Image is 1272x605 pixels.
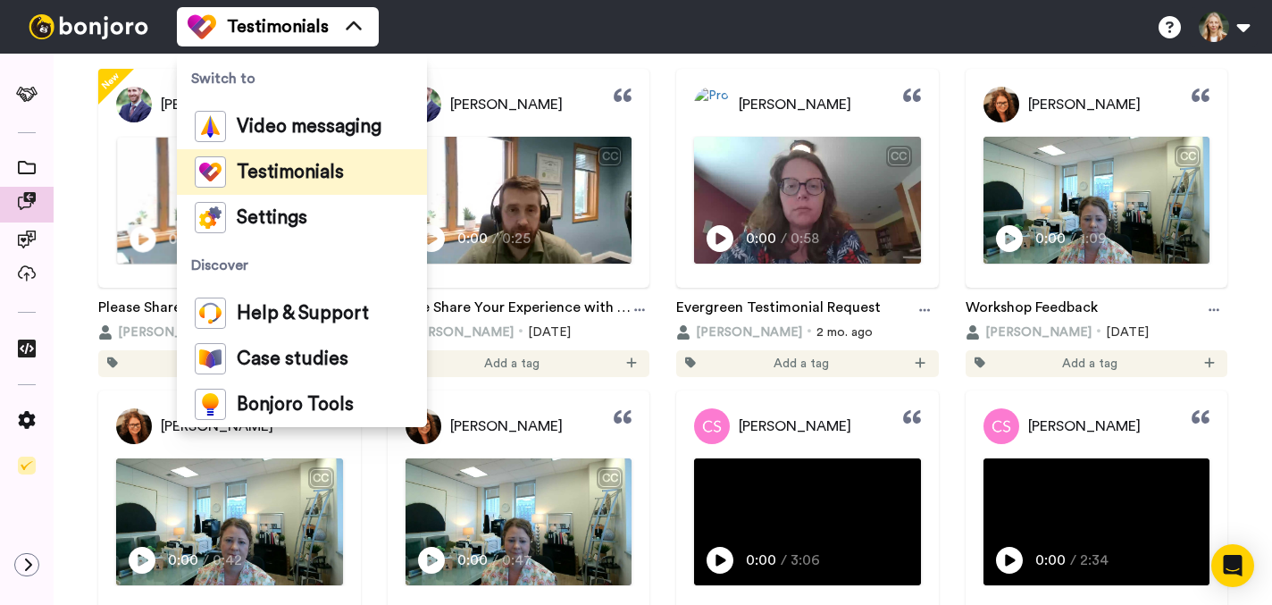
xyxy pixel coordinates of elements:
span: Add a tag [1062,355,1117,373]
img: tm-color.svg [188,13,216,41]
img: Video Thumbnail [116,458,343,586]
span: 0:00 [1035,228,1067,249]
span: 0:58 [791,228,822,249]
span: / [492,228,498,249]
span: 0:47 [502,550,533,571]
img: Video Thumbnail [694,137,921,265]
img: Video Thumbnail [406,458,632,586]
span: / [1070,550,1076,571]
a: Testimonials [177,149,427,195]
span: 2:34 [1080,550,1111,571]
span: / [203,550,209,571]
button: [PERSON_NAME] [676,324,802,341]
a: Workshop Feedback [966,297,1098,324]
img: Checklist.svg [18,457,36,475]
img: bj-logo-header-white.svg [21,14,155,39]
a: Please Share Your Experience with [PERSON_NAME]! [388,297,631,324]
span: Help & Support [237,305,369,323]
span: / [492,550,498,571]
div: [DATE] [388,324,650,341]
span: / [1070,228,1076,249]
div: [DATE] [98,324,361,341]
img: case-study-colored.svg [195,343,226,374]
span: New [96,67,124,95]
span: [PERSON_NAME] [739,416,851,437]
a: Case studies [177,336,427,382]
img: Video Thumbnail [406,137,632,265]
div: CC [598,147,621,165]
span: [PERSON_NAME] [161,94,273,115]
div: [DATE] [966,324,1228,341]
span: 0:00 [457,228,489,249]
img: tm-color.svg [195,156,226,188]
span: [PERSON_NAME] [407,324,514,341]
a: Settings [177,195,427,240]
img: Profile Picture [983,87,1019,122]
span: Add a tag [774,355,829,373]
div: CC [598,469,621,487]
div: CC [888,147,910,165]
img: Video Thumbnail [694,458,921,586]
img: Profile Picture [116,408,152,444]
a: Please Share Your Experience with [PERSON_NAME]! [98,297,341,324]
span: [PERSON_NAME] [450,416,563,437]
img: Profile Picture [116,87,152,122]
span: [PERSON_NAME] [696,324,802,341]
span: / [781,228,787,249]
div: CC [310,469,332,487]
img: Profile Picture [694,408,730,444]
span: / [781,550,787,571]
div: CC [1176,147,1199,165]
a: Evergreen Testimonial Request [676,297,881,324]
span: 0:00 [746,228,777,249]
img: Profile Picture [983,408,1019,444]
a: Video messaging [177,104,427,149]
img: Video Thumbnail [983,458,1210,586]
span: [PERSON_NAME] [118,324,224,341]
span: 3:06 [791,550,822,571]
span: 0:00 [457,550,489,571]
span: Video messaging [237,118,381,136]
img: Video Thumbnail [983,137,1210,265]
div: 2 mo. ago [676,324,939,341]
img: settings-colored.svg [195,202,226,233]
span: 0:00 [1035,550,1067,571]
span: Discover [177,240,427,290]
button: [PERSON_NAME] [388,324,514,341]
span: 0:14 [169,228,200,249]
span: 0:00 [746,550,777,571]
span: [PERSON_NAME] [161,416,273,437]
span: 0:42 [213,550,244,571]
div: Open Intercom Messenger [1211,544,1254,587]
a: Bonjoro Tools [177,382,427,427]
span: [PERSON_NAME] [985,324,1092,341]
button: [PERSON_NAME] [98,324,224,341]
span: Testimonials [227,14,329,39]
img: vm-color.svg [195,111,226,142]
button: [PERSON_NAME] [966,324,1092,341]
span: Bonjoro Tools [237,396,354,414]
img: Profile Picture [694,87,730,122]
span: Switch to [177,54,427,104]
span: 1:09 [1080,228,1111,249]
span: Testimonials [237,164,344,181]
span: Settings [237,209,307,227]
span: [PERSON_NAME] [1028,416,1141,437]
span: [PERSON_NAME] [739,94,851,115]
span: 0:25 [502,228,533,249]
span: [PERSON_NAME] [1028,94,1141,115]
span: 0:00 [168,550,199,571]
span: Case studies [237,350,348,368]
a: Help & Support [177,290,427,336]
img: help-and-support-colored.svg [195,298,226,329]
img: bj-tools-colored.svg [195,389,226,420]
span: Add a tag [484,355,540,373]
span: [PERSON_NAME] [450,94,563,115]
